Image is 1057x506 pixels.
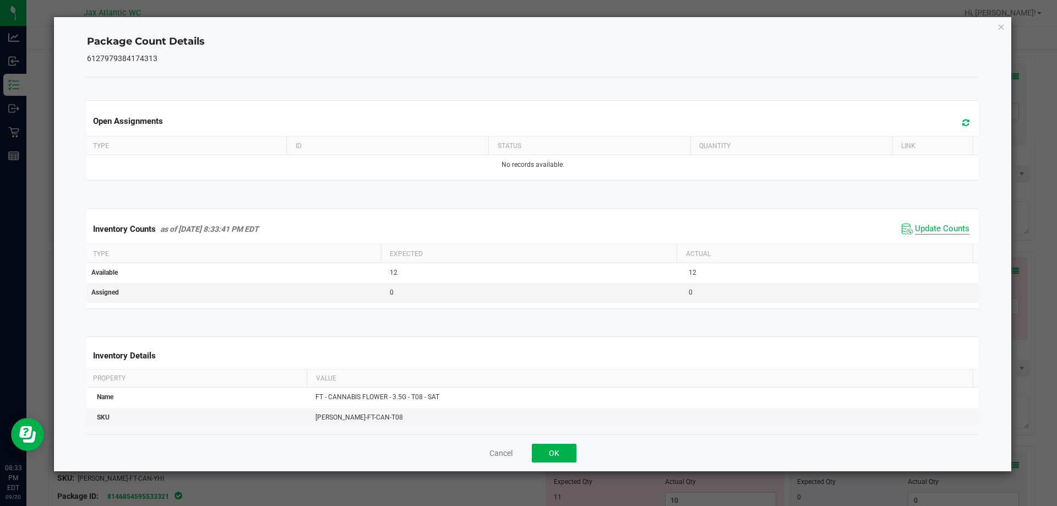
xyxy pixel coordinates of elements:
span: Value [316,374,336,382]
span: Property [93,374,126,382]
iframe: Resource center [11,418,44,451]
button: Cancel [489,448,513,459]
h5: 6127979384174313 [87,55,979,63]
button: Close [998,20,1005,33]
span: ID [296,142,302,150]
span: Status [498,142,521,150]
span: 0 [689,289,693,296]
span: Type [93,250,109,258]
span: Available [91,269,118,276]
span: Type [93,142,109,150]
td: No records available. [85,155,981,175]
span: Expected [390,250,423,258]
span: 0 [390,289,394,296]
span: Actual [686,250,711,258]
h4: Package Count Details [87,35,979,49]
span: Update Counts [915,224,969,235]
span: Open Assignments [93,116,163,126]
button: OK [532,444,576,463]
span: Inventory Counts [93,224,156,234]
span: Quantity [699,142,731,150]
span: 12 [390,269,397,276]
span: Inventory Details [93,351,156,361]
span: 12 [689,269,696,276]
span: FT - CANNABIS FLOWER - 3.5G - T08 - SAT [315,393,439,401]
span: [PERSON_NAME]-FT-CAN-T08 [315,413,403,421]
span: Assigned [91,289,119,296]
span: as of [DATE] 8:33:41 PM EDT [160,225,259,233]
span: SKU [97,413,110,421]
span: Name [97,393,113,401]
span: Link [901,142,916,150]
